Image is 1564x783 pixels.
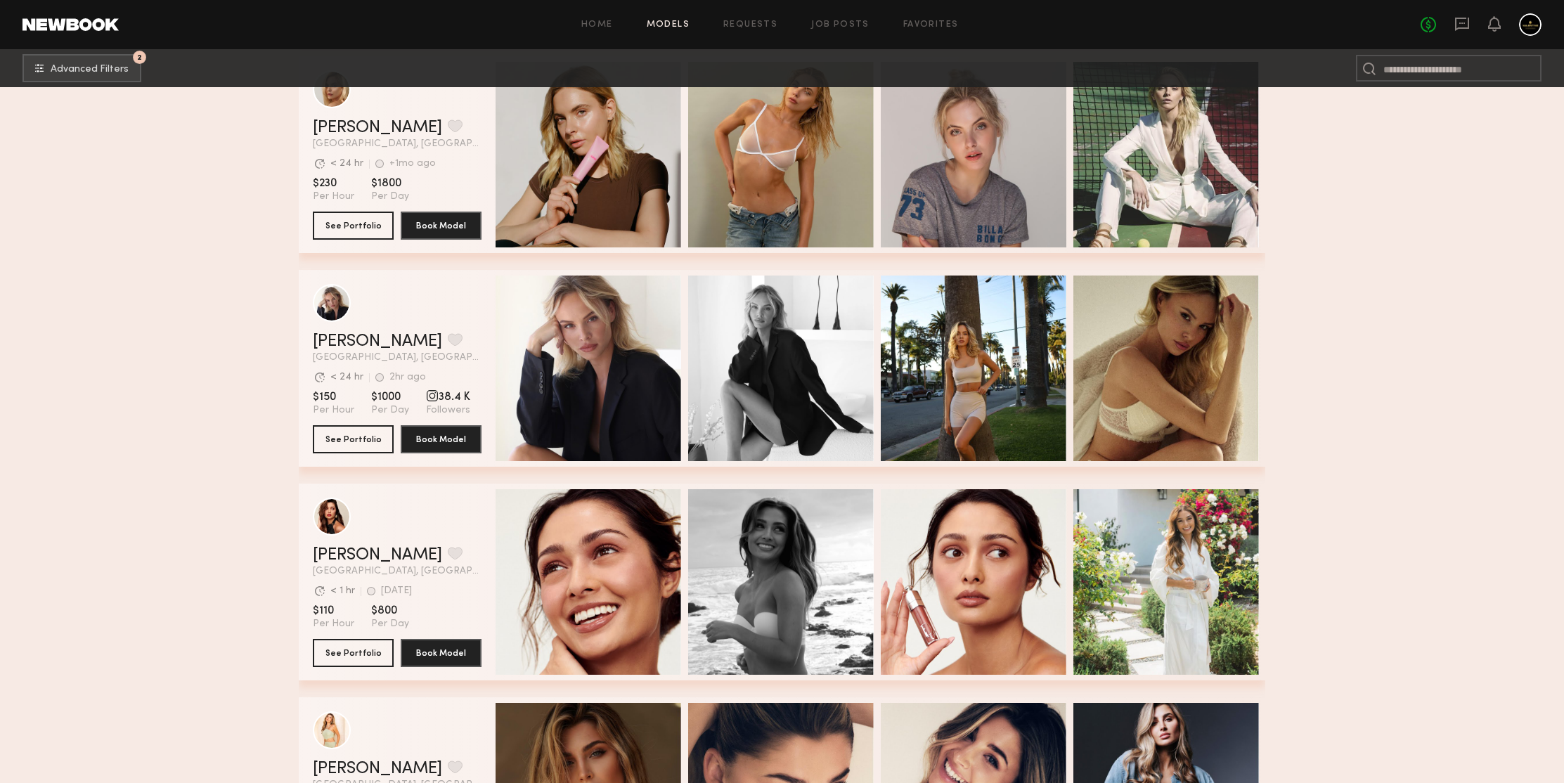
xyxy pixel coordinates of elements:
[389,373,426,382] div: 2hr ago
[371,190,409,203] span: Per Day
[330,159,363,169] div: < 24 hr
[137,54,142,60] span: 2
[313,390,354,404] span: $150
[313,567,482,576] span: [GEOGRAPHIC_DATA], [GEOGRAPHIC_DATA]
[313,119,442,136] a: [PERSON_NAME]
[313,618,354,630] span: Per Hour
[313,176,354,190] span: $230
[330,586,355,596] div: < 1 hr
[313,547,442,564] a: [PERSON_NAME]
[401,212,482,240] button: Book Model
[313,212,394,240] button: See Portfolio
[581,20,613,30] a: Home
[401,639,482,667] button: Book Model
[371,618,409,630] span: Per Day
[371,404,409,417] span: Per Day
[313,190,354,203] span: Per Hour
[313,139,482,149] span: [GEOGRAPHIC_DATA], [GEOGRAPHIC_DATA]
[313,639,394,667] button: See Portfolio
[51,65,129,75] span: Advanced Filters
[723,20,777,30] a: Requests
[426,390,470,404] span: 38.4 K
[371,604,409,618] span: $800
[313,425,394,453] button: See Portfolio
[426,404,470,417] span: Followers
[313,404,354,417] span: Per Hour
[330,373,363,382] div: < 24 hr
[22,54,141,82] button: 2Advanced Filters
[381,586,412,596] div: [DATE]
[401,425,482,453] button: Book Model
[371,176,409,190] span: $1800
[389,159,436,169] div: +1mo ago
[313,353,482,363] span: [GEOGRAPHIC_DATA], [GEOGRAPHIC_DATA]
[313,604,354,618] span: $110
[647,20,690,30] a: Models
[903,20,959,30] a: Favorites
[371,390,409,404] span: $1000
[313,761,442,777] a: [PERSON_NAME]
[811,20,870,30] a: Job Posts
[313,333,442,350] a: [PERSON_NAME]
